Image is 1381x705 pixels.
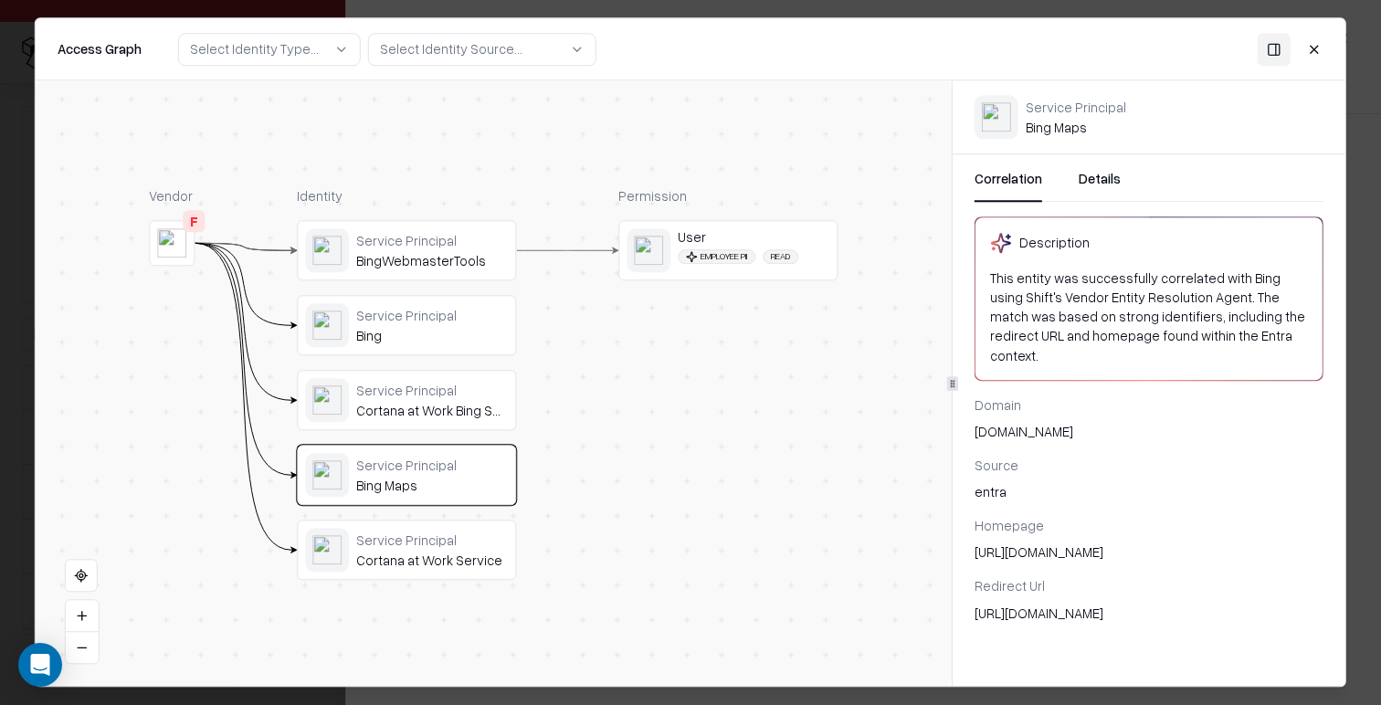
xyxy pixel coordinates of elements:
[356,552,508,568] div: Cortana at Work Service
[1026,99,1126,115] div: Service Principal
[975,543,1323,563] div: [URL][DOMAIN_NAME]
[982,102,1011,132] img: entra
[1026,99,1126,136] div: Bing Maps
[678,228,829,245] div: User
[1019,234,1090,253] div: Description
[1079,169,1121,202] button: Details
[678,249,755,264] span: Employee PII
[975,169,1042,202] button: Correlation
[356,531,508,548] div: Service Principal
[356,307,508,323] div: Service Principal
[975,395,1323,415] div: Domain
[356,382,508,398] div: Service Principal
[975,456,1323,475] div: Source
[975,422,1323,441] div: [DOMAIN_NAME]
[190,39,319,58] div: Select Identity Type...
[356,477,508,493] div: Bing Maps
[763,249,798,264] span: Read
[356,457,508,473] div: Service Principal
[380,39,522,58] div: Select Identity Source...
[58,39,142,59] div: Access Graph
[356,252,508,268] div: BingWebmasterTools
[178,33,361,66] button: Select Identity Type...
[1258,33,1291,66] button: Toggle Panel
[975,577,1323,596] div: Redirect Url
[990,268,1308,365] div: This entity was successfully correlated with Bing using Shift's Vendor Entity Resolution Agent. T...
[368,33,596,66] button: Select Identity Source...
[975,482,1323,501] div: entra
[297,186,516,205] div: Identity
[618,186,838,205] div: Permission
[356,402,508,418] div: Cortana at Work Bing Services
[183,210,205,232] div: F
[975,604,1323,623] div: [URL][DOMAIN_NAME]
[356,327,508,343] div: Bing
[149,186,195,205] div: Vendor
[356,232,508,248] div: Service Principal
[975,516,1323,535] div: Homepage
